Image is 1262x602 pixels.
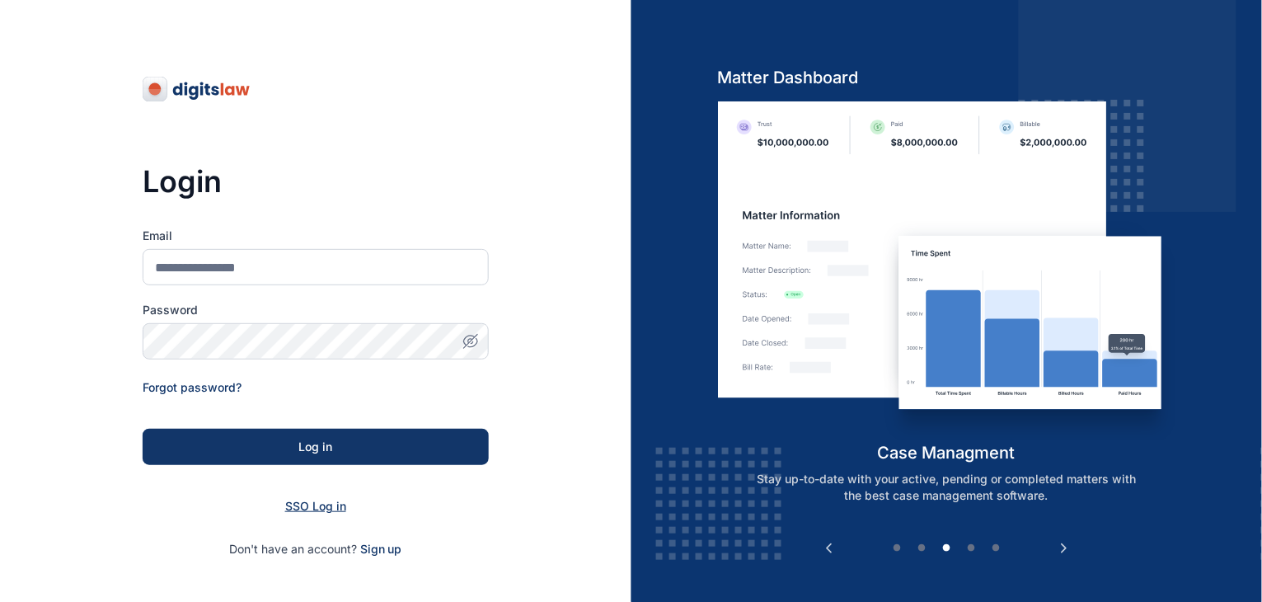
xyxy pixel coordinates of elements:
button: 4 [963,540,979,557]
a: SSO Log in [285,499,346,513]
button: 5 [988,540,1004,557]
span: Sign up [360,541,402,557]
button: Previous [821,540,837,557]
button: Log in [143,429,489,465]
button: Next [1056,540,1072,557]
a: Forgot password? [143,380,242,394]
a: Sign up [360,542,402,556]
p: Stay up-to-date with your active, pending or completed matters with the best case management soft... [735,471,1157,504]
button: 1 [889,540,905,557]
img: case-management [718,101,1175,441]
h5: case managment [718,441,1175,464]
p: Don't have an account? [143,541,489,557]
label: Email [143,228,489,244]
button: 3 [938,540,955,557]
h3: Login [143,165,489,198]
img: digitslaw-logo [143,76,251,102]
button: 2 [913,540,930,557]
label: Password [143,302,489,318]
div: Log in [169,439,462,455]
h5: Matter Dashboard [718,66,1175,89]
